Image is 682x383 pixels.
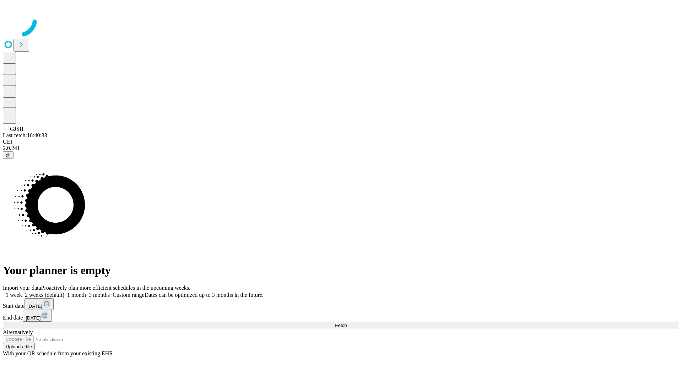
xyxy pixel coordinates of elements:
[113,292,144,298] span: Custom range
[3,132,47,138] span: Last fetch: 16:40:33
[6,152,11,158] span: @
[3,322,679,329] button: Fetch
[3,343,35,350] button: Upload a file
[41,285,190,291] span: Proactively plan more efficient schedules in the upcoming weeks.
[67,292,86,298] span: 1 month
[6,292,22,298] span: 1 week
[3,350,113,356] span: With your OR schedule from your existing EHR
[27,304,42,309] span: [DATE]
[26,315,40,321] span: [DATE]
[3,298,679,310] div: Start date
[335,323,347,328] span: Fetch
[3,139,679,145] div: GEI
[10,126,23,132] span: GJSH
[3,151,13,159] button: @
[3,329,33,335] span: Alternatively
[3,145,679,151] div: 2.0.241
[3,285,41,291] span: Import your data
[3,264,679,277] h1: Your planner is empty
[25,292,64,298] span: 2 weeks (default)
[89,292,110,298] span: 3 months
[145,292,264,298] span: Dates can be optimized up to 3 months in the future.
[25,298,54,310] button: [DATE]
[23,310,52,322] button: [DATE]
[3,310,679,322] div: End date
